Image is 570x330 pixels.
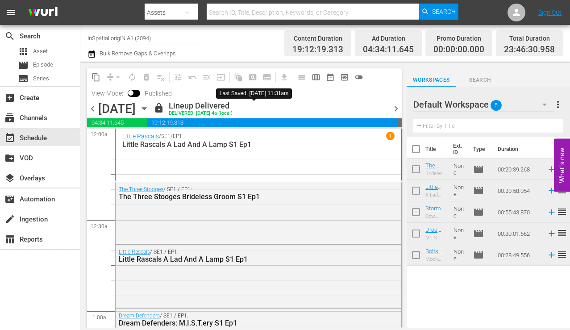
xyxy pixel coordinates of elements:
td: None [450,180,470,201]
a: Dream Defenders [119,313,160,319]
div: Default Workspace [413,92,555,117]
span: Series [33,74,49,83]
span: Search [4,31,15,42]
span: Episode [473,228,484,239]
a: The Three Stooges Brideless Groom S1 Ep1 [425,162,446,216]
span: 19:12:19.313 [292,45,343,55]
span: calendar_view_week_outlined [312,73,320,82]
span: Loop Content [125,70,139,84]
svg: Add to Schedule [547,207,557,217]
span: Copy Lineup [89,70,103,84]
span: 00:00:00.000 [433,45,484,55]
a: Sign Out [538,9,562,16]
span: Ingestion [4,214,15,225]
span: 24 hours Lineup View is OFF [352,70,366,84]
div: [DATE] [98,101,136,116]
div: Lineup Delivered [169,101,233,111]
th: Title [425,137,447,162]
span: Automation [4,194,15,205]
span: 00:13:29.042 [397,118,402,127]
span: Asset [33,47,48,56]
span: Month Calendar View [323,70,337,84]
span: Download as CSV [274,68,291,86]
th: Ext. ID [448,137,468,162]
span: Episode [473,164,484,175]
span: reorder [557,249,567,260]
div: Moon Units [425,256,446,262]
span: Remove Gaps & Overlaps [103,70,125,84]
span: 23:46:30.958 [504,45,555,55]
span: Episode [473,207,484,217]
span: Select an event to delete [139,70,154,84]
span: Revert to Primary Episode [185,70,200,84]
span: 5 [491,96,502,115]
span: 19:12:19.313 [147,118,398,127]
span: Reports [4,234,15,245]
div: Ad Duration [363,32,414,45]
p: / [159,133,161,139]
span: content_copy [92,73,100,82]
span: Toggle to switch from Published to Draft view. [128,90,134,96]
span: Day Calendar View [291,68,309,86]
span: chevron_left [87,103,98,114]
a: Little Rascals A Lad And A Lamp S1 Ep1 [425,184,446,224]
a: Bolts & Blip: Moon Units S1 Ep1 [425,248,443,281]
th: Type [468,137,492,162]
p: SE1 / [161,133,173,139]
span: date_range_outlined [326,73,335,82]
span: Create Series Block [260,70,274,84]
td: None [450,223,470,244]
span: Workspaces [407,75,456,85]
span: Week Calendar View [309,70,323,84]
span: lock [154,103,164,113]
a: Little Rascals [119,249,150,255]
span: Asset [18,46,29,57]
span: Episode [18,60,29,71]
td: 00:55:43.870 [494,201,543,223]
span: preview_outlined [340,73,349,82]
td: 00:20:39.268 [494,159,543,180]
div: Cow Bombie [425,213,446,219]
svg: Add to Schedule [547,229,557,238]
span: menu [5,7,16,18]
div: The Three Stooges Brideless Groom S1 Ep1 [119,192,352,201]
span: Create Search Block [245,70,260,84]
span: Episode [33,60,53,69]
td: None [450,244,470,266]
div: / SE1 / EP1: [119,249,352,263]
span: View Mode: [87,90,128,97]
span: toggle_off [354,73,363,82]
td: None [450,201,470,223]
span: more_vert [553,99,563,110]
div: Brideless Groom [425,171,446,176]
div: Content Duration [292,32,343,45]
p: EP1 [173,133,182,139]
button: more_vert [553,94,563,115]
span: chevron_right [391,103,402,114]
span: Customize Events [168,68,185,86]
a: Little Rascals [122,133,159,140]
div: Dream Defenders: M.I.S.T.ery S1 Ep1 [119,319,352,327]
div: / SE1 / EP1: [119,313,352,327]
div: A Lad And A Lamp [425,192,446,198]
span: VOD [4,153,15,163]
p: 1 [389,133,392,139]
a: Storm Surfers: Cow Bombie S1 Ep1 [425,205,445,238]
span: Refresh All Search Blocks [228,68,245,86]
svg: Add to Schedule [547,250,557,260]
td: 00:30:01.662 [494,223,543,244]
th: Duration [492,137,546,162]
a: Dream Defenders: M.I.S.T.ery S1 Ep1 [425,226,444,267]
span: Update Metadata from Key Asset [214,70,228,84]
td: 00:20:58.054 [494,180,543,201]
span: Published [140,90,176,97]
div: / SE1 / EP1: [119,186,352,201]
span: Series [18,73,29,84]
span: Search [432,4,456,20]
span: Overlays [4,173,15,184]
span: Search [456,75,505,85]
td: 00:28:49.556 [494,244,543,266]
a: The Three Stooges [119,186,163,192]
span: Episode [473,250,484,260]
td: None [450,159,470,180]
